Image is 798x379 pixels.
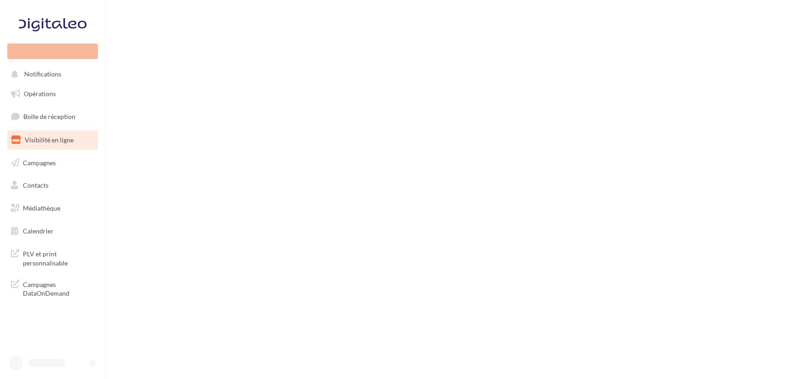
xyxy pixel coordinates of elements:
a: Opérations [5,84,100,103]
span: PLV et print personnalisable [23,248,94,267]
a: Boîte de réception [5,107,100,126]
span: Visibilité en ligne [25,136,74,144]
a: Médiathèque [5,199,100,218]
a: PLV et print personnalisable [5,244,100,271]
span: Calendrier [23,227,54,235]
span: Notifications [24,70,61,78]
div: Nouvelle campagne [7,43,98,59]
a: Campagnes DataOnDemand [5,275,100,302]
a: Campagnes [5,153,100,173]
a: Contacts [5,176,100,195]
span: Médiathèque [23,204,60,212]
span: Contacts [23,181,48,189]
span: Boîte de réception [23,113,75,120]
a: Calendrier [5,222,100,241]
span: Campagnes [23,158,56,166]
span: Campagnes DataOnDemand [23,278,94,298]
a: Visibilité en ligne [5,130,100,150]
span: Opérations [24,90,56,97]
